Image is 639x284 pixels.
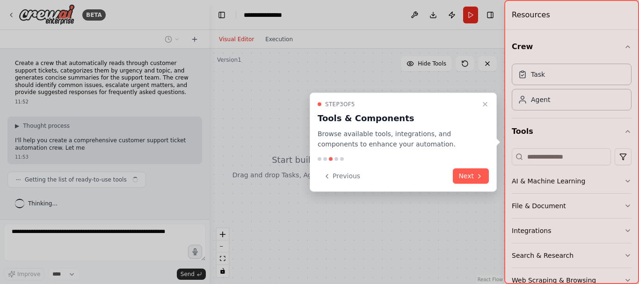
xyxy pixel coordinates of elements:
[318,111,478,124] h3: Tools & Components
[318,168,366,184] button: Previous
[318,128,478,150] p: Browse available tools, integrations, and components to enhance your automation.
[325,100,355,108] span: Step 3 of 5
[479,98,491,109] button: Close walkthrough
[215,8,228,22] button: Hide left sidebar
[453,168,489,184] button: Next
